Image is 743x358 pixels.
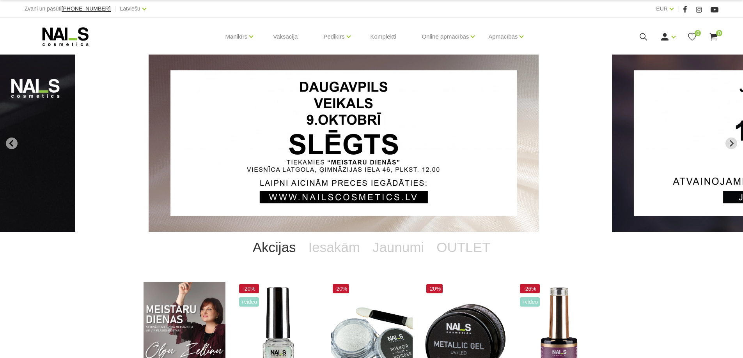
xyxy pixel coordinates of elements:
[333,284,349,293] span: -20%
[115,4,116,14] span: |
[430,232,497,263] a: OUTLET
[239,284,259,293] span: -20%
[239,297,259,307] span: +Video
[426,284,443,293] span: -20%
[677,4,679,14] span: |
[520,297,540,307] span: +Video
[716,30,722,36] span: 0
[488,21,518,52] a: Apmācības
[267,18,304,55] a: Vaksācija
[225,21,248,52] a: Manikīrs
[62,5,111,12] span: [PHONE_NUMBER]
[366,232,430,263] a: Jaunumi
[149,55,594,232] li: 1 of 13
[302,232,366,263] a: Iesakām
[246,232,302,263] a: Akcijas
[709,32,718,42] a: 0
[364,18,403,55] a: Komplekti
[656,4,668,13] a: EUR
[520,284,540,293] span: -26%
[62,6,111,12] a: [PHONE_NUMBER]
[25,4,111,14] div: Zvani un pasūti
[725,138,737,149] button: Next slide
[422,21,469,52] a: Online apmācības
[323,21,344,52] a: Pedikīrs
[687,32,697,42] a: 0
[695,30,701,36] span: 0
[120,4,140,13] a: Latviešu
[6,138,18,149] button: Go to last slide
